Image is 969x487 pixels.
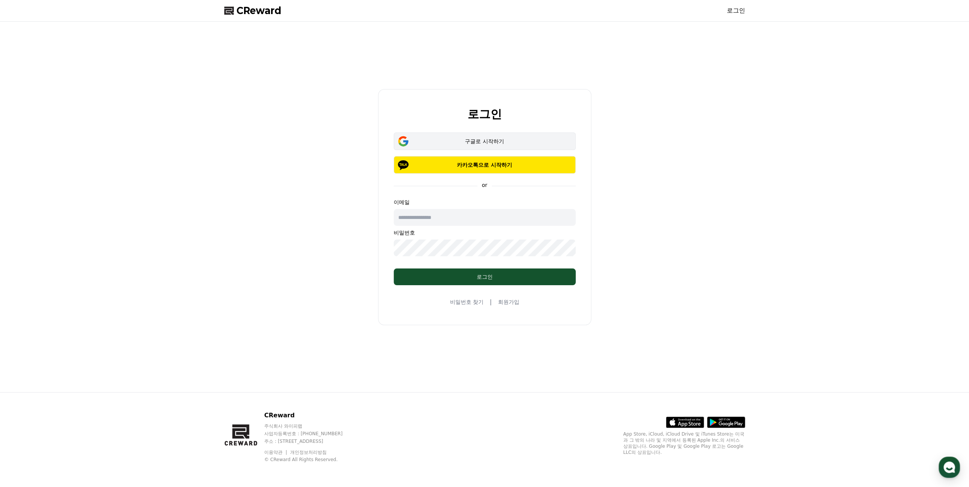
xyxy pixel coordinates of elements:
div: 구글로 시작하기 [405,137,565,145]
p: CReward [264,411,357,420]
a: 로그인 [727,6,745,15]
p: or [477,181,492,189]
a: 회원가입 [498,298,519,306]
span: CReward [236,5,281,17]
p: App Store, iCloud, iCloud Drive 및 iTunes Store는 미국과 그 밖의 나라 및 지역에서 등록된 Apple Inc.의 서비스 상표입니다. Goo... [623,431,745,455]
div: 로그인 [409,273,560,281]
button: 카카오톡으로 시작하기 [394,156,576,174]
p: 비밀번호 [394,229,576,236]
p: 주소 : [STREET_ADDRESS] [264,438,357,444]
span: 홈 [24,253,29,259]
a: CReward [224,5,281,17]
h2: 로그인 [468,108,502,120]
p: © CReward All Rights Reserved. [264,457,357,463]
span: 대화 [70,253,79,259]
a: 개인정보처리방침 [290,450,327,455]
p: 이메일 [394,198,576,206]
a: 홈 [2,241,50,260]
span: | [490,297,492,307]
span: 설정 [118,253,127,259]
a: 설정 [98,241,146,260]
button: 구글로 시작하기 [394,133,576,150]
a: 이용약관 [264,450,288,455]
p: 카카오톡으로 시작하기 [405,161,565,169]
a: 비밀번호 찾기 [450,298,484,306]
a: 대화 [50,241,98,260]
p: 주식회사 와이피랩 [264,423,357,429]
button: 로그인 [394,268,576,285]
p: 사업자등록번호 : [PHONE_NUMBER] [264,431,357,437]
